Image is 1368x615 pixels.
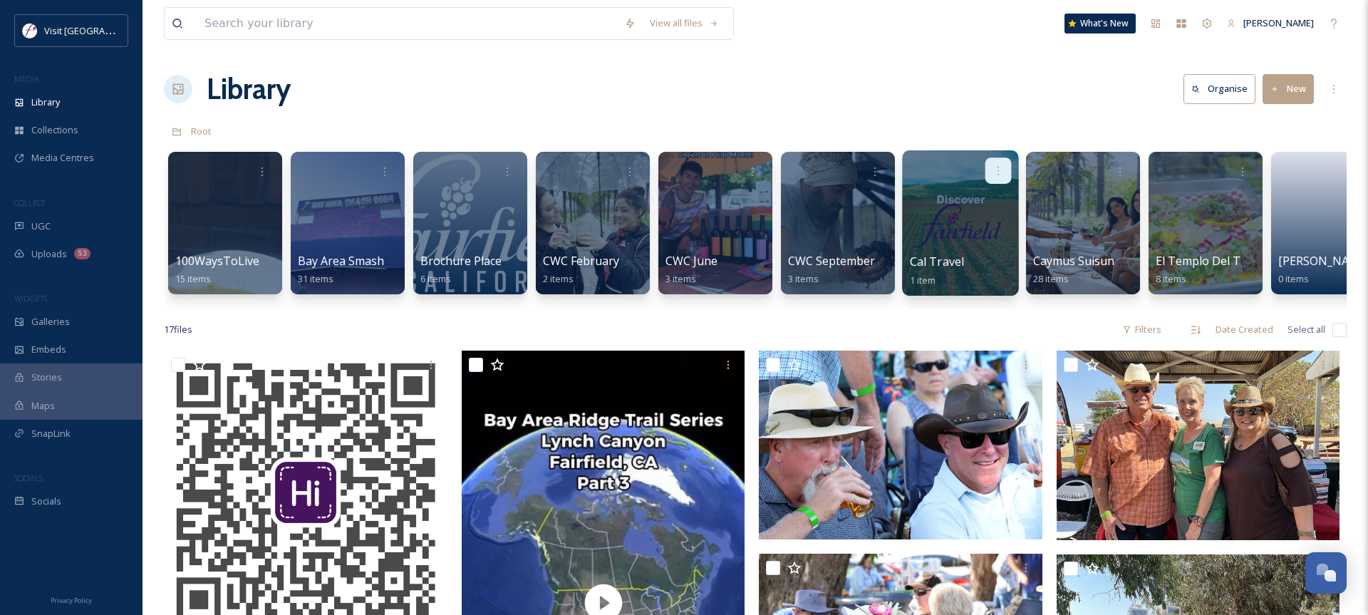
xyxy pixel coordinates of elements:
[207,68,291,110] a: Library
[665,272,696,285] span: 3 items
[1064,14,1136,33] a: What's New
[74,248,90,259] div: 53
[543,253,619,269] span: CWC February
[910,254,965,269] span: Cal Travel
[298,253,418,269] span: Bay Area Smash Room
[788,253,921,269] span: CWC September Content
[1033,254,1180,285] a: Caymus Suisun Covershoot28 items
[420,272,451,285] span: 6 items
[298,272,333,285] span: 31 items
[1208,316,1280,343] div: Date Created
[543,272,574,285] span: 2 items
[31,427,71,440] span: SnapLink
[164,323,192,336] span: 17 file s
[23,24,37,38] img: visitfairfieldca_logo.jpeg
[1278,272,1309,285] span: 0 items
[1156,253,1287,269] span: El Templo Del Taco 2024
[175,254,259,285] a: 100WaysToLive15 items
[175,272,211,285] span: 15 items
[1220,9,1321,37] a: [PERSON_NAME]
[31,95,60,109] span: Library
[14,197,45,208] span: COLLECT
[420,253,706,269] span: Brochure Placement Files - Visit [GEOGRAPHIC_DATA]
[643,9,726,37] a: View all files
[543,254,619,285] a: CWC February2 items
[31,495,61,508] span: Socials
[1033,272,1069,285] span: 28 items
[910,255,965,286] a: Cal Travel1 item
[14,472,43,483] span: SOCIALS
[51,591,92,608] a: Privacy Policy
[665,253,717,269] span: CWC June
[1183,74,1255,103] button: Organise
[1263,74,1314,103] button: New
[31,219,51,233] span: UGC
[31,247,67,261] span: Uploads
[175,253,259,269] span: 100WaysToLive
[191,123,212,140] a: Root
[44,24,155,37] span: Visit [GEOGRAPHIC_DATA]
[31,151,94,165] span: Media Centres
[788,272,819,285] span: 3 items
[14,293,47,304] span: WIDGETS
[197,8,617,39] input: Search your library
[298,254,418,285] a: Bay Area Smash Room31 items
[1033,253,1180,269] span: Caymus Suisun Covershoot
[31,399,55,413] span: Maps
[1156,272,1186,285] span: 8 items
[31,315,70,329] span: Galleries
[1156,254,1287,285] a: El Templo Del Taco 20248 items
[1243,16,1314,29] span: [PERSON_NAME]
[14,73,39,84] span: MEDIA
[910,273,936,286] span: 1 item
[1305,552,1347,594] button: Open Chat
[1115,316,1168,343] div: Filters
[1287,323,1325,336] span: Select all
[31,123,78,137] span: Collections
[31,371,62,384] span: Stories
[51,596,92,605] span: Privacy Policy
[191,125,212,138] span: Root
[788,254,921,285] a: CWC September Content3 items
[420,254,706,285] a: Brochure Placement Files - Visit [GEOGRAPHIC_DATA]6 items
[665,254,717,285] a: CWC June3 items
[1057,351,1340,540] img: ext_1751493388.953837_jason@solanolandtrust.org-2024-07_RR_Country-Concert_Kuo Hou Chang068.JPG
[31,343,66,356] span: Embeds
[759,351,1042,540] img: ext_1751493389.074822_jason@solanolandtrust.org-2024-07_RR_Country-Concert_Kuo Hou Chang034.JPG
